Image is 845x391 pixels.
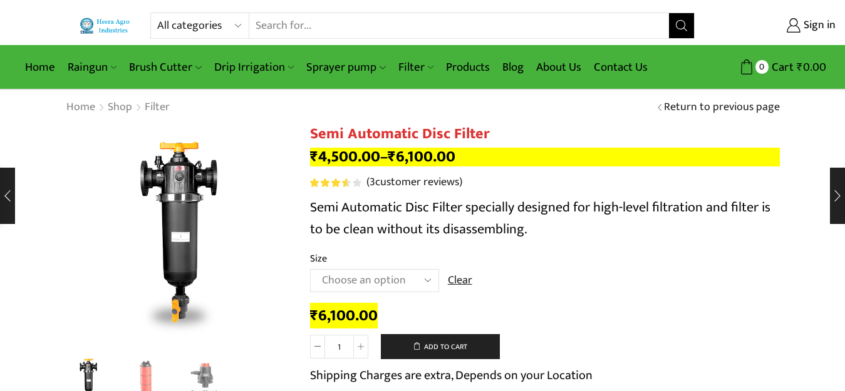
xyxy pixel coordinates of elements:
a: Brush Cutter [123,53,207,82]
a: About Us [530,53,588,82]
span: 3 [310,178,363,187]
span: Cart [769,59,794,76]
button: Search button [669,13,694,38]
a: Products [440,53,496,82]
label: Size [310,251,327,266]
a: Blog [496,53,530,82]
input: Search for... [249,13,669,38]
a: Sprayer pump [300,53,391,82]
bdi: 6,100.00 [388,144,455,170]
nav: Breadcrumb [66,99,170,116]
span: ₹ [310,303,318,328]
bdi: 6,100.00 [310,303,378,328]
span: ₹ [797,58,803,77]
a: 0 Cart ₹0.00 [707,56,826,79]
h1: Semi Automatic Disc Filter [310,125,780,143]
bdi: 4,500.00 [310,144,380,170]
span: ₹ [310,144,318,170]
span: Semi Automatic Disc Filter specially designed for high-level filtration and filter is to be clean... [310,196,770,241]
span: ₹ [388,144,396,170]
span: 0 [755,60,769,73]
a: Filter [392,53,440,82]
span: Rated out of 5 based on customer ratings [310,178,347,187]
a: Filter [144,99,170,116]
div: Rated 3.67 out of 5 [310,178,361,187]
p: – [310,148,780,166]
a: Sign in [713,14,836,37]
button: Add to cart [381,334,500,359]
span: Sign in [801,18,836,34]
a: Clear options [448,273,472,289]
bdi: 0.00 [797,58,826,77]
a: Home [66,99,96,116]
a: Contact Us [588,53,654,82]
a: Return to previous page [664,99,780,116]
div: 1 / 3 [66,125,291,350]
a: Raingun [61,53,123,82]
a: Shop [107,99,133,116]
span: 3 [370,173,375,191]
p: Shipping Charges are extra, Depends on your Location [310,365,593,385]
a: Drip Irrigation [208,53,300,82]
a: Home [19,53,61,82]
input: Product quantity [325,335,353,358]
a: (3customer reviews) [366,175,462,191]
